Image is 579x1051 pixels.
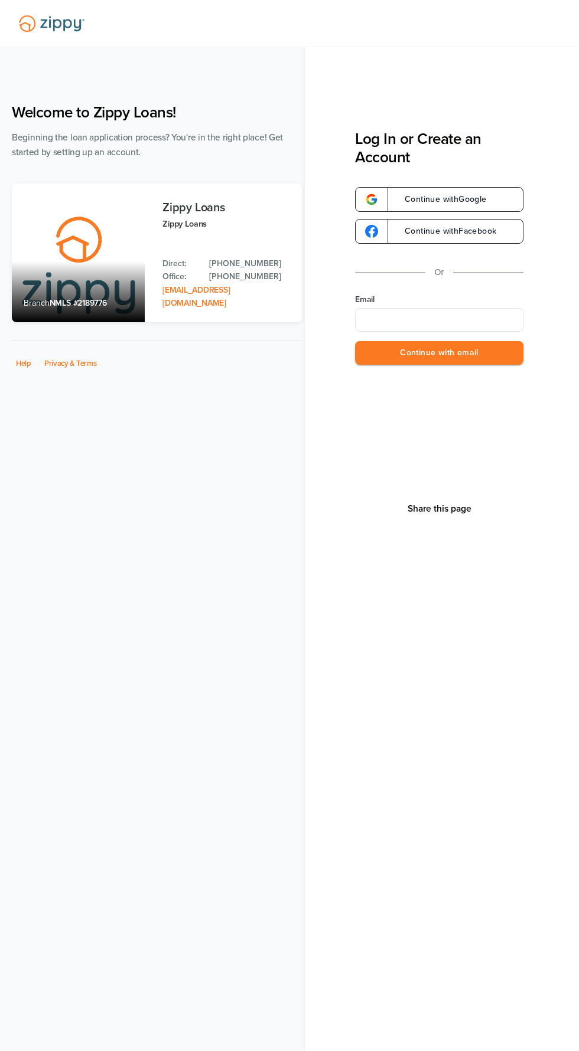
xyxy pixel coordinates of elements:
[365,193,378,206] img: google-logo
[393,227,496,235] span: Continue with Facebook
[24,298,50,308] span: Branch
[355,187,523,212] a: google-logoContinue withGoogle
[50,298,107,308] span: NMLS #2189776
[209,270,290,283] a: Office Phone: 512-975-2947
[16,359,31,368] a: Help
[435,265,444,280] p: Or
[393,195,487,204] span: Continue with Google
[355,308,523,332] input: Email Address
[12,10,92,37] img: Lender Logo
[12,132,283,158] span: Beginning the loan application process? You're in the right place! Get started by setting up an a...
[162,285,230,308] a: Email Address: zippyguide@zippymh.com
[162,270,197,283] p: Office:
[12,103,302,122] h1: Welcome to Zippy Loans!
[404,503,475,515] button: Share This Page
[355,219,523,244] a: google-logoContinue withFacebook
[355,341,523,365] button: Continue with email
[162,201,290,214] h3: Zippy Loans
[44,359,97,368] a: Privacy & Terms
[162,257,197,270] p: Direct:
[365,225,378,238] img: google-logo
[355,130,523,166] h3: Log In or Create an Account
[162,217,290,231] p: Zippy Loans
[355,294,523,306] label: Email
[209,257,290,270] a: Direct Phone: 512-975-2947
